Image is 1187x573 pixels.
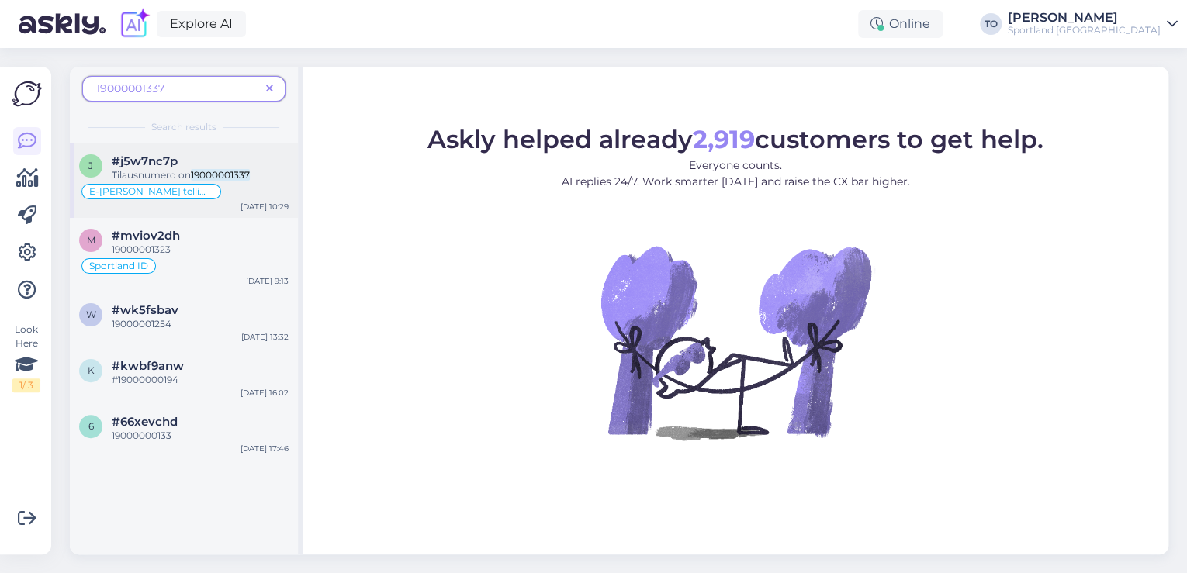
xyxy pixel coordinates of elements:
[157,11,246,37] a: Explore AI
[241,331,289,343] div: [DATE] 13:32
[89,261,148,271] span: Sportland ID
[86,309,96,320] span: w
[112,243,171,255] span: 19000001323
[88,160,93,171] span: j
[427,157,1043,190] p: Everyone counts. AI replies 24/7. Work smarter [DATE] and raise the CX bar higher.
[151,120,216,134] span: Search results
[12,378,40,392] div: 1 / 3
[112,229,180,243] span: #mviov2dh
[88,420,94,432] span: 6
[1008,12,1178,36] a: [PERSON_NAME]Sportland [GEOGRAPHIC_DATA]
[87,234,95,246] span: m
[112,154,178,168] span: #j5w7nc7p
[246,275,289,287] div: [DATE] 9:13
[241,201,289,212] div: [DATE] 10:29
[112,318,171,330] span: 19000001254
[596,202,875,482] img: No Chat active
[427,124,1043,154] span: Askly helped already customers to get help.
[12,323,40,392] div: Look Here
[12,79,42,109] img: Askly Logo
[112,430,171,441] span: 19000000133
[89,187,213,196] span: E-[PERSON_NAME] tellimuste [PERSON_NAME] info
[96,81,164,95] span: 19000001337
[118,8,151,40] img: explore-ai
[1008,12,1161,24] div: [PERSON_NAME]
[980,13,1002,35] div: TO
[1008,24,1161,36] div: Sportland [GEOGRAPHIC_DATA]
[241,387,289,399] div: [DATE] 16:02
[112,415,178,429] span: #66xevchd
[112,359,184,373] span: #kwbf9anw
[241,443,289,454] div: [DATE] 17:46
[112,303,178,317] span: #wk5fsbav
[858,10,943,38] div: Online
[88,364,95,376] span: k
[693,124,755,154] b: 2,919
[112,169,191,181] span: Tilausnumero on
[112,374,178,385] span: #19000000194
[191,169,250,181] mark: 19000001337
